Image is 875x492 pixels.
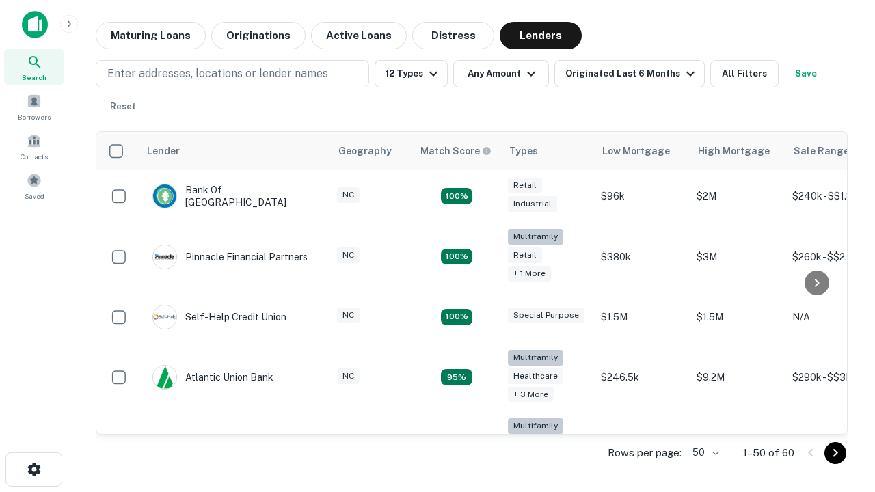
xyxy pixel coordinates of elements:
img: picture [153,184,176,208]
td: $246.5k [594,343,690,412]
div: Retail [508,178,542,193]
td: $380k [594,222,690,291]
button: 12 Types [375,60,448,87]
td: $3M [690,222,785,291]
div: Matching Properties: 11, hasApolloMatch: undefined [441,309,472,325]
span: Contacts [21,151,48,162]
iframe: Chat Widget [807,383,875,448]
span: Saved [25,191,44,202]
div: NC [337,247,360,263]
button: Distress [412,22,494,49]
p: Enter addresses, locations or lender names [107,66,328,82]
div: Atlantic Union Bank [152,365,273,389]
img: picture [153,366,176,389]
span: Borrowers [18,111,51,122]
div: NC [337,368,360,384]
div: Geography [338,143,392,159]
th: High Mortgage [690,132,785,170]
div: Healthcare [508,368,563,384]
td: $96k [594,170,690,222]
div: Pinnacle Financial Partners [152,245,308,269]
div: Multifamily [508,418,563,434]
a: Saved [4,167,64,204]
div: Industrial [508,196,557,212]
button: Go to next page [824,442,846,464]
button: Maturing Loans [96,22,206,49]
div: High Mortgage [698,143,770,159]
div: Matching Properties: 17, hasApolloMatch: undefined [441,249,472,265]
div: NC [337,307,360,323]
div: Multifamily [508,229,563,245]
button: Any Amount [453,60,549,87]
button: Enter addresses, locations or lender names [96,60,369,87]
th: Capitalize uses an advanced AI algorithm to match your search with the best lender. The match sco... [412,132,501,170]
td: $1.5M [690,291,785,343]
div: Special Purpose [508,307,584,323]
td: $246k [594,411,690,480]
td: $3.2M [690,411,785,480]
a: Search [4,49,64,85]
div: Bank Of [GEOGRAPHIC_DATA] [152,184,317,208]
div: NC [337,187,360,203]
p: Rows per page: [608,445,682,461]
span: Search [22,72,46,83]
div: Sale Range [794,143,849,159]
a: Contacts [4,128,64,165]
th: Low Mortgage [594,132,690,170]
img: picture [153,245,176,269]
div: Originated Last 6 Months [565,66,699,82]
div: Capitalize uses an advanced AI algorithm to match your search with the best lender. The match sco... [420,143,492,159]
button: Reset [101,93,145,120]
h6: Match Score [420,143,489,159]
th: Geography [330,132,412,170]
button: Lenders [500,22,582,49]
img: capitalize-icon.png [22,11,48,38]
p: 1–50 of 60 [743,445,794,461]
div: + 3 more [508,387,554,402]
div: Matching Properties: 15, hasApolloMatch: undefined [441,188,472,204]
div: Low Mortgage [602,143,670,159]
div: Types [509,143,538,159]
img: picture [153,305,176,329]
td: $2M [690,170,785,222]
td: $1.5M [594,291,690,343]
button: Originations [211,22,306,49]
div: Retail [508,247,542,263]
button: Active Loans [311,22,407,49]
td: $9.2M [690,343,785,412]
th: Types [501,132,594,170]
button: All Filters [710,60,779,87]
button: Save your search to get updates of matches that match your search criteria. [784,60,828,87]
div: Lender [147,143,180,159]
div: Self-help Credit Union [152,305,286,329]
div: The Fidelity Bank [152,434,263,459]
button: Originated Last 6 Months [554,60,705,87]
th: Lender [139,132,330,170]
div: + 1 more [508,266,551,282]
a: Borrowers [4,88,64,125]
div: Matching Properties: 9, hasApolloMatch: undefined [441,369,472,385]
div: Multifamily [508,350,563,366]
div: 50 [687,443,721,463]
